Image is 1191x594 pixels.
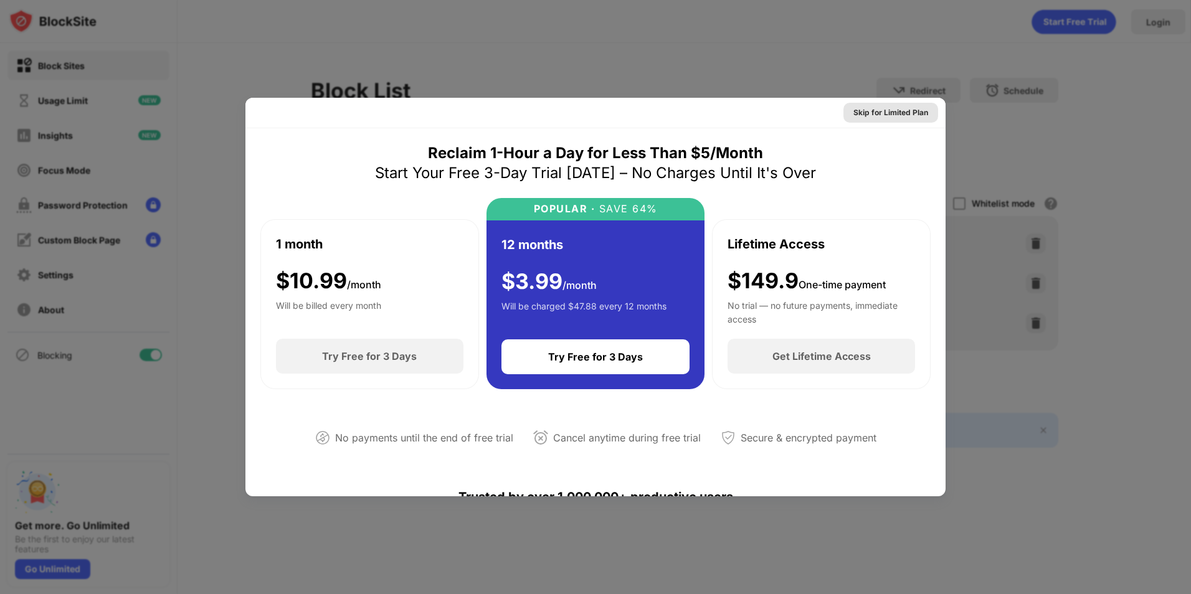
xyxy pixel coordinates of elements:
div: Reclaim 1-Hour a Day for Less Than $5/Month [428,143,763,163]
div: Secure & encrypted payment [741,429,876,447]
div: Lifetime Access [728,235,825,253]
span: /month [347,278,381,291]
div: $ 10.99 [276,268,381,294]
span: One-time payment [799,278,886,291]
div: Skip for Limited Plan [853,106,928,119]
div: POPULAR · [534,203,595,215]
img: not-paying [315,430,330,445]
div: No trial — no future payments, immediate access [728,299,915,324]
div: $149.9 [728,268,886,294]
div: Start Your Free 3-Day Trial [DATE] – No Charges Until It's Over [375,163,816,183]
div: 1 month [276,235,323,253]
div: Get Lifetime Access [772,350,871,362]
div: Try Free for 3 Days [322,350,417,362]
span: /month [562,279,597,291]
div: Will be charged $47.88 every 12 months [501,299,667,324]
div: Will be billed every month [276,299,381,324]
img: secured-payment [721,430,736,445]
div: SAVE 64% [595,203,658,215]
img: cancel-anytime [533,430,548,445]
div: $ 3.99 [501,269,597,295]
div: 12 months [501,235,563,254]
div: Cancel anytime during free trial [553,429,701,447]
div: Try Free for 3 Days [548,351,643,363]
div: No payments until the end of free trial [335,429,513,447]
div: Trusted by over 1,000,000+ productive users [260,467,931,527]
